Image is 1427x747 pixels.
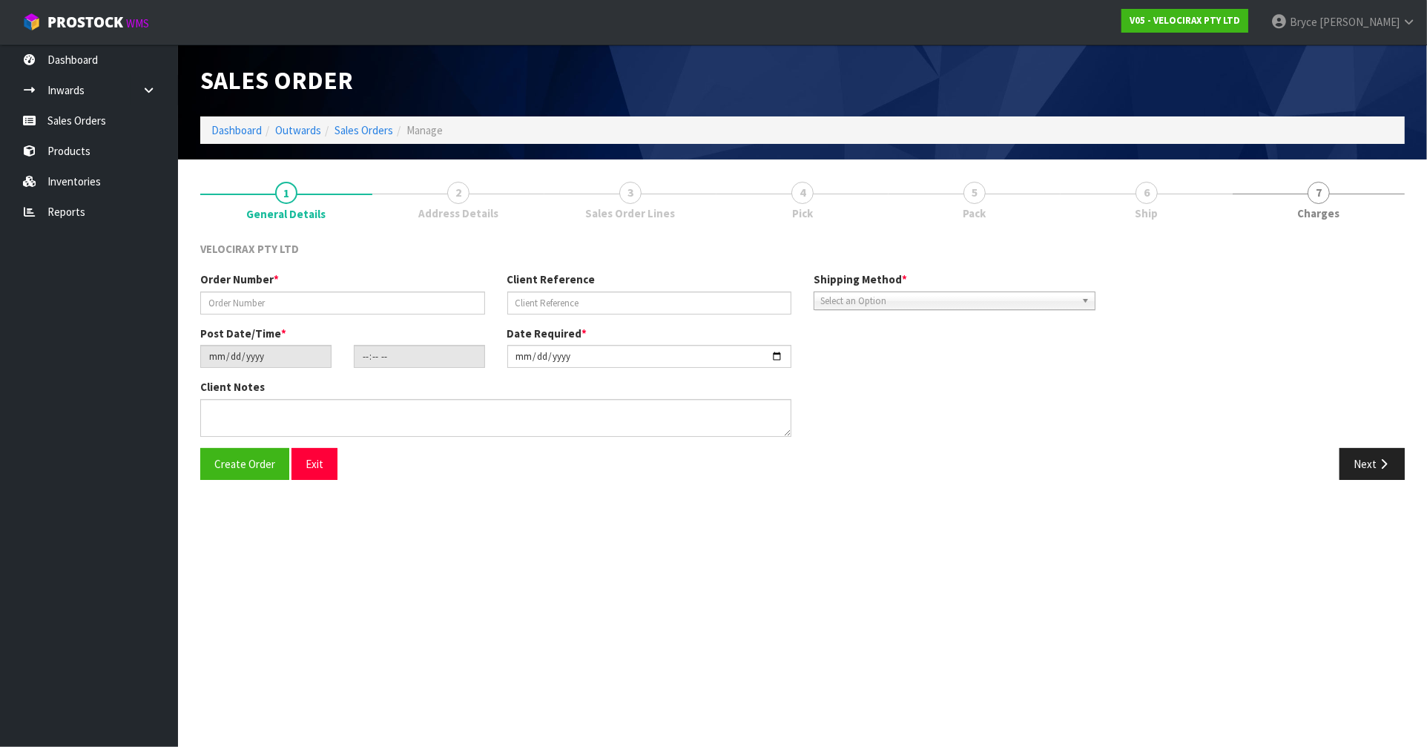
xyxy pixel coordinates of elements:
span: Create Order [214,457,275,471]
span: Ship [1136,205,1159,221]
label: Order Number [200,272,279,287]
label: Shipping Method [814,272,907,287]
span: [PERSON_NAME] [1319,15,1400,29]
span: Address Details [418,205,498,221]
span: VELOCIRAX PTY LTD [200,242,299,256]
span: Manage [406,123,443,137]
span: 2 [447,182,469,204]
span: Pick [792,205,813,221]
span: 7 [1308,182,1330,204]
span: ProStock [47,13,123,32]
button: Create Order [200,448,289,480]
img: cube-alt.png [22,13,41,31]
input: Order Number [200,292,485,315]
span: 5 [963,182,986,204]
span: Pack [963,205,986,221]
strong: V05 - VELOCIRAX PTY LTD [1130,14,1240,27]
span: General Details [200,230,1405,491]
a: Dashboard [211,123,262,137]
button: Exit [291,448,337,480]
span: 1 [275,182,297,204]
span: General Details [247,206,326,222]
span: 3 [619,182,642,204]
input: Client Reference [507,292,792,315]
span: Select an Option [820,292,1075,310]
a: Sales Orders [334,123,393,137]
span: Bryce [1290,15,1317,29]
label: Post Date/Time [200,326,286,341]
label: Client Notes [200,379,265,395]
small: WMS [126,16,149,30]
label: Client Reference [507,272,596,287]
a: Outwards [275,123,321,137]
label: Date Required [507,326,587,341]
span: Charges [1298,205,1340,221]
span: Sales Order [200,65,353,96]
span: 6 [1136,182,1158,204]
span: Sales Order Lines [586,205,676,221]
span: 4 [791,182,814,204]
button: Next [1339,448,1405,480]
